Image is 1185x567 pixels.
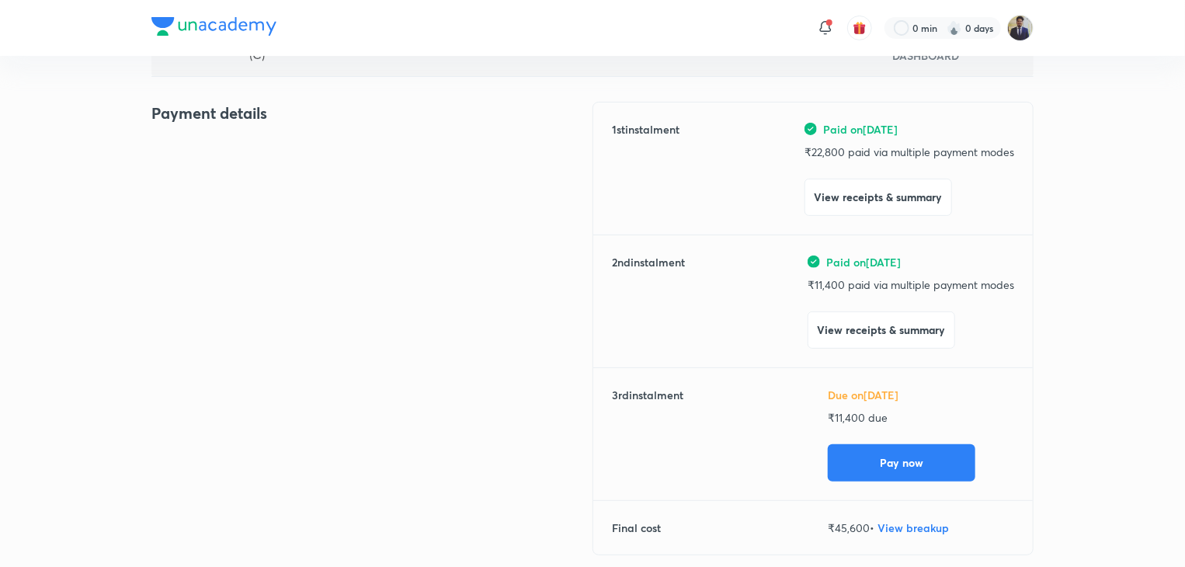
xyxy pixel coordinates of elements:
button: View receipts & summary [808,311,955,349]
p: ₹ 22,800 paid via multiple payment modes [804,144,1014,160]
button: Pay now [828,444,975,482]
a: Company Logo [151,17,276,40]
span: View breakup [877,520,949,535]
button: View receipts & summary [804,179,952,216]
h6: Final cost [612,520,661,536]
img: streak [947,20,962,36]
span: Paid on [DATE] [826,254,901,270]
p: ₹ 11,400 due [828,409,1014,426]
div: Class 12 - 1 Year - IIT JEE - Excel 2025 (C) [249,33,464,61]
img: green-tick [808,256,820,268]
h6: 2 nd instalment [612,254,685,349]
h6: 3 rd instalment [612,387,683,482]
h6: Due on [DATE] [828,387,1014,403]
button: avatar [847,16,872,40]
h6: 1 st instalment [612,121,679,216]
span: Paid on [DATE] [823,121,898,137]
h4: Payment details [151,102,592,125]
img: avatar [853,21,867,35]
img: Company Logo [151,17,276,36]
img: green-tick [804,123,817,135]
p: ₹ 11,400 paid via multiple payment modes [808,277,1014,293]
img: Rahul Kumar [1007,15,1034,41]
p: ₹ 45,600 • [828,520,1014,536]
